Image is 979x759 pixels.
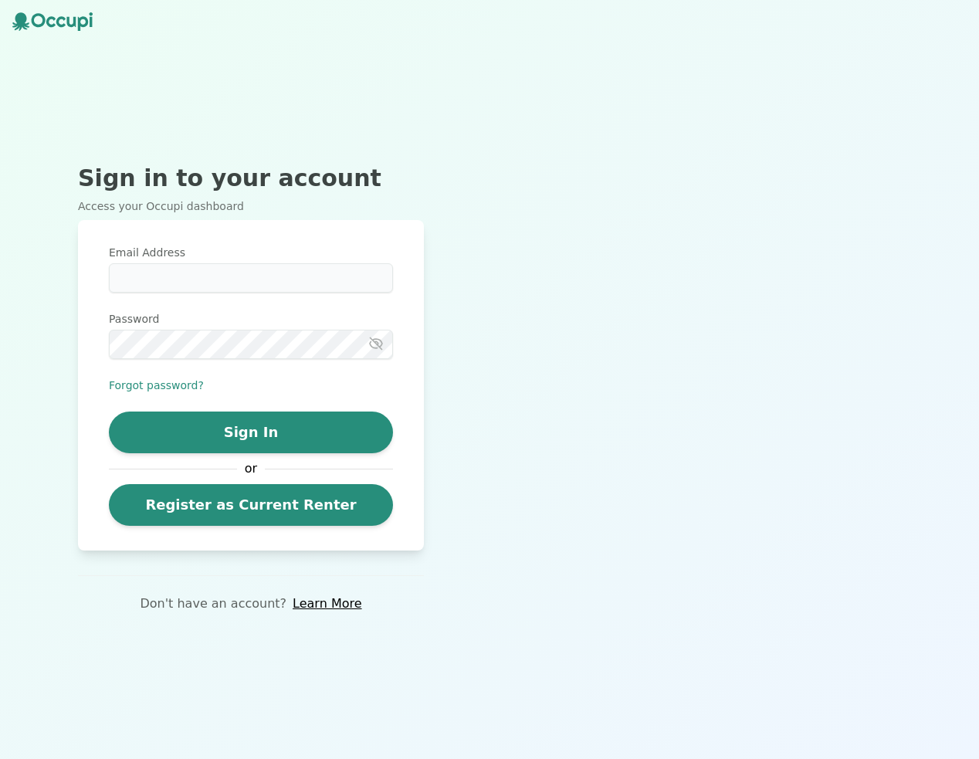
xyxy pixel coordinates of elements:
a: Learn More [293,595,361,613]
label: Email Address [109,245,393,260]
a: Register as Current Renter [109,484,393,526]
button: Forgot password? [109,378,204,393]
label: Password [109,311,393,327]
span: or [237,459,265,478]
h2: Sign in to your account [78,164,424,192]
p: Access your Occupi dashboard [78,198,424,214]
p: Don't have an account? [140,595,286,613]
button: Sign In [109,412,393,453]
